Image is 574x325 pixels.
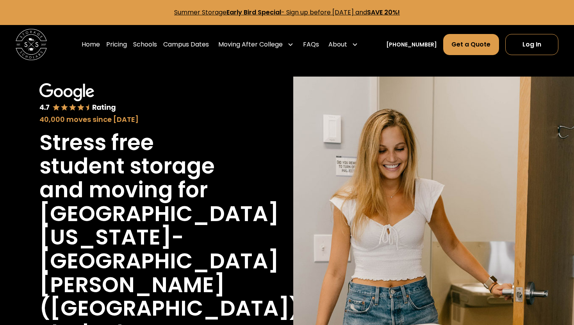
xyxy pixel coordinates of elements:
div: About [325,34,361,55]
strong: Early Bird Special [226,8,281,17]
a: Pricing [106,34,127,55]
h1: [GEOGRAPHIC_DATA][US_STATE]-[GEOGRAPHIC_DATA][PERSON_NAME] ([GEOGRAPHIC_DATA]) [39,202,300,320]
a: Get a Quote [443,34,499,55]
strong: SAVE 20%! [367,8,400,17]
a: [PHONE_NUMBER] [386,41,437,49]
img: Storage Scholars main logo [16,29,47,60]
a: Home [82,34,100,55]
img: Google 4.7 star rating [39,83,116,112]
a: Schools [133,34,157,55]
h1: Stress free student storage and moving for [39,131,242,202]
a: home [16,29,47,60]
div: Moving After College [215,34,297,55]
div: Moving After College [218,40,283,49]
div: 40,000 moves since [DATE] [39,114,242,125]
a: FAQs [303,34,319,55]
a: Summer StorageEarly Bird Special- Sign up before [DATE] andSAVE 20%! [174,8,400,17]
a: Log In [505,34,558,55]
a: Campus Dates [163,34,209,55]
div: About [328,40,347,49]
